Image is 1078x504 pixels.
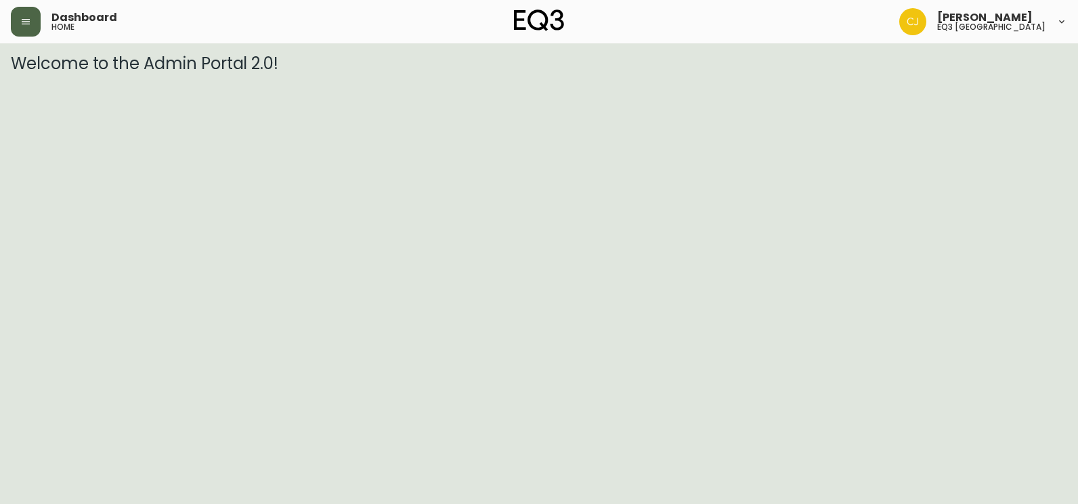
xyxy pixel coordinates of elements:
[937,12,1033,23] span: [PERSON_NAME]
[51,12,117,23] span: Dashboard
[514,9,564,31] img: logo
[51,23,74,31] h5: home
[11,54,1067,73] h3: Welcome to the Admin Portal 2.0!
[937,23,1045,31] h5: eq3 [GEOGRAPHIC_DATA]
[899,8,926,35] img: 7836c8950ad67d536e8437018b5c2533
